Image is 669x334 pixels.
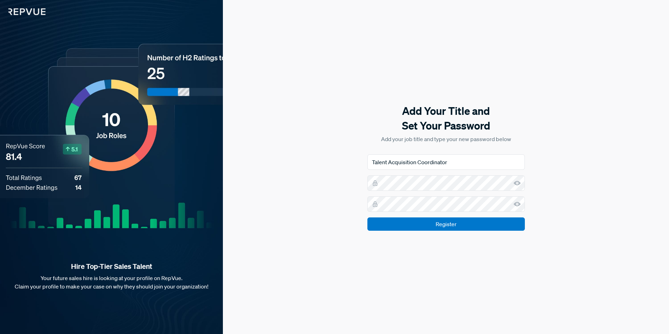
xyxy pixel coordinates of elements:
strong: Hire Top-Tier Sales Talent [11,262,212,271]
h5: Add Your Title and Set Your Password [367,104,525,133]
input: Register [367,217,525,231]
input: Job Title [367,154,525,170]
p: Add your job title and type your new password below [367,135,525,143]
p: Your future sales hire is looking at your profile on RepVue. Claim your profile to make your case... [11,274,212,291]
